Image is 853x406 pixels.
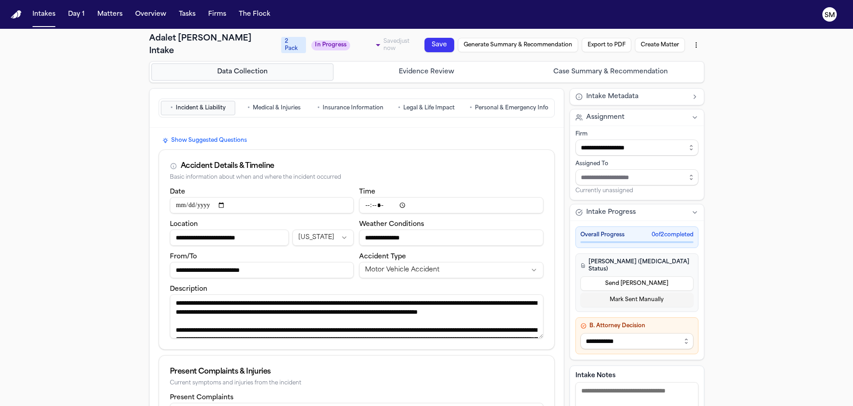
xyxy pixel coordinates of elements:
[580,231,625,239] span: Overall Progress
[281,37,306,53] span: 2 Pack
[170,174,543,181] div: Basic information about when and where the incident occurred
[94,6,126,23] button: Matters
[151,63,702,81] nav: Intake steps
[313,101,388,115] button: Go to Insurance Information
[520,63,702,81] button: Go to Case Summary & Recommendation step
[205,6,230,23] button: Firms
[475,104,548,112] span: Personal & Emergency Info
[575,371,698,380] label: Intake Notes
[175,6,199,23] button: Tasks
[575,160,698,167] div: Assigned To
[170,380,543,387] div: Current symptoms and injuries from the incident
[580,293,693,307] button: Mark Sent Manually
[403,104,455,112] span: Legal & Life Impact
[292,230,354,246] button: Incident state
[570,109,704,126] button: Assignment
[170,230,289,246] input: Incident location
[170,221,198,228] label: Location
[652,231,693,239] span: 0 of 2 completed
[359,189,375,195] label: Time
[635,38,685,52] button: Create Matter
[580,258,693,273] h4: [PERSON_NAME] ([MEDICAL_DATA] Status)
[64,6,88,23] button: Day 1
[335,63,518,81] button: Go to Evidence Review step
[170,294,543,338] textarea: Incident description
[311,41,350,50] span: In Progress
[247,104,250,113] span: •
[580,322,693,329] h4: B. Attorney Decision
[170,104,173,113] span: •
[458,38,578,52] button: Generate Summary & Recommendation
[237,101,311,115] button: Go to Medical & Injuries
[170,189,185,195] label: Date
[359,221,424,228] label: Weather Conditions
[582,38,631,52] button: Export to PDF
[570,204,704,221] button: Intake Progress
[586,208,636,217] span: Intake Progress
[398,104,401,113] span: •
[176,104,226,112] span: Incident & Liability
[11,10,22,19] a: Home
[170,197,354,213] input: Incident date
[170,286,207,293] label: Description
[389,101,464,115] button: Go to Legal & Life Impact
[575,187,633,194] span: Currently unassigned
[170,394,233,401] label: Present Complaints
[181,161,274,171] div: Accident Details & Timeline
[170,262,354,278] input: From/To destination
[465,101,552,115] button: Go to Personal & Emergency Info
[149,32,276,58] h1: Adalet [PERSON_NAME] Intake
[359,253,406,260] label: Accident Type
[575,169,698,185] input: Assign to staff member
[159,135,251,146] button: Show Suggested Questions
[359,197,543,213] input: Incident time
[161,101,235,115] button: Go to Incident & Liability
[132,6,170,23] button: Overview
[586,92,639,101] span: Intake Metadata
[470,104,472,113] span: •
[317,104,320,113] span: •
[253,104,301,112] span: Medical & Injuries
[151,63,334,81] button: Go to Data Collection step
[570,89,704,105] button: Intake Metadata
[359,230,543,246] input: Weather conditions
[170,253,197,260] label: From/To
[575,131,698,138] div: Firm
[170,366,543,377] div: Present Complaints & Injuries
[323,104,383,112] span: Insurance Information
[11,10,22,19] img: Finch Logo
[235,6,274,23] button: The Flock
[689,37,704,53] button: More actions
[424,38,454,52] button: Save
[29,6,59,23] button: Intakes
[575,140,698,156] input: Select firm
[383,39,410,51] span: Saved just now
[311,39,383,51] div: Update intake status
[586,113,625,122] span: Assignment
[580,276,693,291] button: Send [PERSON_NAME]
